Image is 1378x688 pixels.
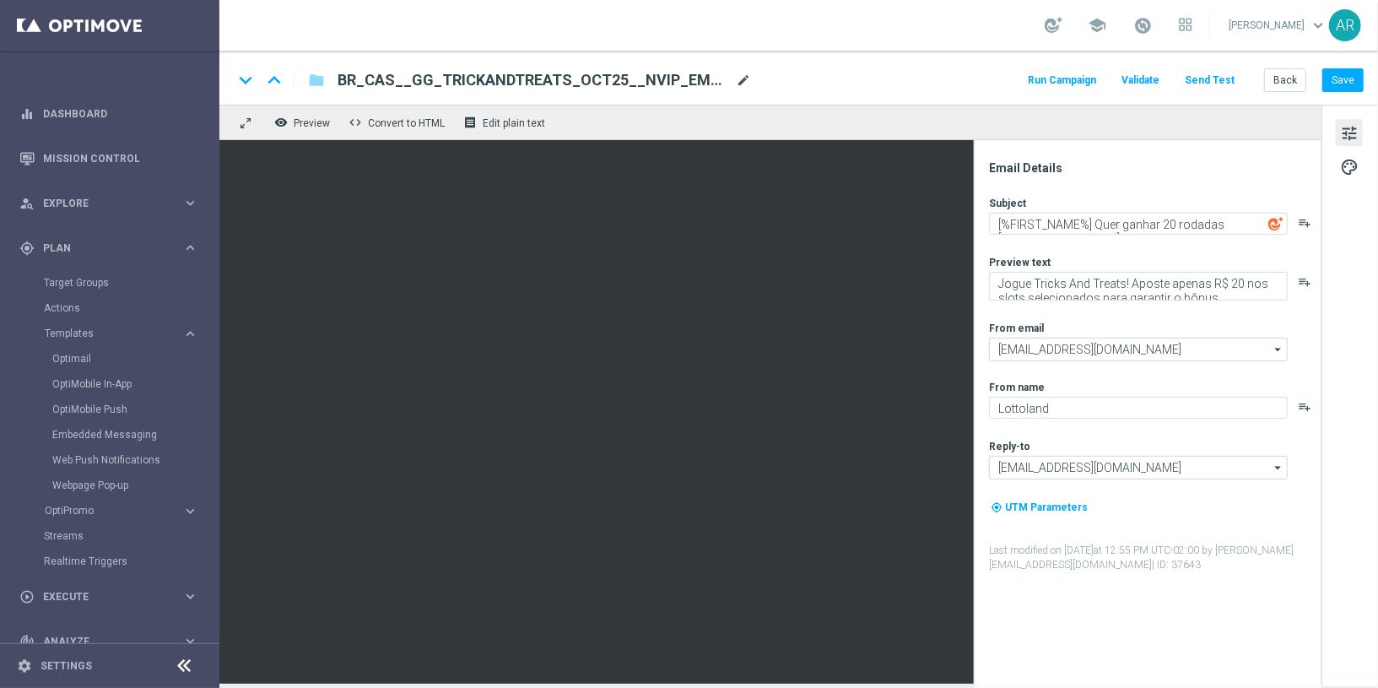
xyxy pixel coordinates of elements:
[44,276,176,290] a: Target Groups
[1322,68,1364,92] button: Save
[52,453,176,467] a: Web Push Notifications
[43,243,182,253] span: Plan
[989,338,1288,361] input: Select
[1340,156,1359,178] span: palette
[19,589,182,604] div: Execute
[182,503,198,519] i: keyboard_arrow_right
[52,371,218,397] div: OptiMobile In-App
[989,256,1051,269] label: Preview text
[44,504,199,517] button: OptiPromo keyboard_arrow_right
[43,136,198,181] a: Mission Control
[52,377,176,391] a: OptiMobile In-App
[1298,400,1311,414] button: playlist_add
[1336,153,1363,180] button: palette
[1182,69,1237,92] button: Send Test
[43,592,182,602] span: Execute
[19,635,199,648] button: track_changes Analyze keyboard_arrow_right
[989,322,1044,335] label: From email
[44,321,218,498] div: Templates
[262,68,287,93] i: keyboard_arrow_up
[338,70,729,90] span: BR_CAS__GG_TRICKANDTREATS_OCT25__NVIP_EMA_TAC_GM(1)
[182,633,198,649] i: keyboard_arrow_right
[19,241,182,256] div: Plan
[308,70,325,90] i: folder
[1025,69,1099,92] button: Run Campaign
[52,479,176,492] a: Webpage Pop-up
[45,328,182,339] div: Templates
[182,240,198,256] i: keyboard_arrow_right
[463,116,477,129] i: receipt
[1152,559,1201,571] span: | ID: 37643
[44,529,176,543] a: Streams
[44,549,218,574] div: Realtime Triggers
[1329,9,1361,41] div: AR
[306,67,327,94] button: folder
[45,506,182,516] div: OptiPromo
[19,107,199,121] button: equalizer Dashboard
[19,152,199,165] div: Mission Control
[1088,16,1106,35] span: school
[182,326,198,342] i: keyboard_arrow_right
[43,198,182,209] span: Explore
[44,498,218,523] div: OptiPromo
[19,106,35,122] i: equalizer
[1298,216,1311,230] button: playlist_add
[483,117,545,129] span: Edit plain text
[270,111,338,133] button: remove_red_eye Preview
[52,352,176,366] a: Optimail
[274,116,288,129] i: remove_red_eye
[1005,501,1088,513] span: UTM Parameters
[19,241,35,256] i: gps_fixed
[19,197,199,210] button: person_search Explore keyboard_arrow_right
[52,346,218,371] div: Optimail
[1264,68,1306,92] button: Back
[52,397,218,422] div: OptiMobile Push
[1270,339,1287,360] i: arrow_drop_down
[44,523,218,549] div: Streams
[989,456,1288,479] input: Select
[1121,74,1159,86] span: Validate
[52,422,218,447] div: Embedded Messaging
[989,498,1089,517] button: my_location UTM Parameters
[41,661,92,671] a: Settings
[19,196,182,211] div: Explore
[1227,13,1329,38] a: [PERSON_NAME]keyboard_arrow_down
[989,197,1026,210] label: Subject
[43,91,198,136] a: Dashboard
[52,447,218,473] div: Web Push Notifications
[19,136,198,181] div: Mission Control
[1119,69,1162,92] button: Validate
[991,501,1002,513] i: my_location
[19,634,182,649] div: Analyze
[1270,457,1287,479] i: arrow_drop_down
[44,327,199,340] div: Templates keyboard_arrow_right
[736,73,751,88] span: mode_edit
[294,117,330,129] span: Preview
[52,428,176,442] a: Embedded Messaging
[45,328,165,339] span: Templates
[44,555,176,568] a: Realtime Triggers
[989,544,1320,572] label: Last modified on [DATE] at 12:55 PM UTC-02:00 by [PERSON_NAME][EMAIL_ADDRESS][DOMAIN_NAME]
[52,473,218,498] div: Webpage Pop-up
[368,117,445,129] span: Convert to HTML
[45,506,165,516] span: OptiPromo
[19,634,35,649] i: track_changes
[44,295,218,321] div: Actions
[43,637,182,647] span: Analyze
[19,196,35,211] i: person_search
[349,116,362,129] span: code
[1268,216,1283,231] img: optiGenie.svg
[989,160,1320,176] div: Email Details
[989,381,1045,394] label: From name
[1336,119,1363,146] button: tune
[19,589,35,604] i: play_circle_outline
[19,590,199,604] div: play_circle_outline Execute keyboard_arrow_right
[182,588,198,604] i: keyboard_arrow_right
[1298,275,1311,289] i: playlist_add
[182,195,198,211] i: keyboard_arrow_right
[19,241,199,255] button: gps_fixed Plan keyboard_arrow_right
[1340,122,1359,144] span: tune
